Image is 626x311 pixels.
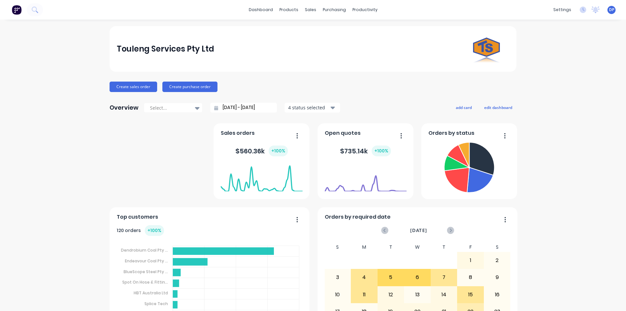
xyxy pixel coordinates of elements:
[404,242,431,252] div: W
[246,5,276,15] a: dashboard
[325,287,351,303] div: 10
[410,227,427,234] span: [DATE]
[550,5,574,15] div: settings
[404,269,430,286] div: 6
[484,242,511,252] div: S
[340,146,391,156] div: $ 735.14k
[145,225,164,236] div: + 100 %
[378,269,404,286] div: 5
[162,82,217,92] button: Create purchase order
[121,247,168,253] tspan: Dendrobium Coal Pty ...
[457,242,484,252] div: F
[124,269,168,274] tspan: BlueScope Steel Pty ...
[431,242,457,252] div: T
[378,287,404,303] div: 12
[464,26,509,72] img: Touleng Services Pty Ltd
[235,146,288,156] div: $ 560.36k
[320,5,349,15] div: purchasing
[452,103,476,112] button: add card
[372,146,391,156] div: + 100 %
[276,5,302,15] div: products
[288,104,329,111] div: 4 status selected
[110,82,157,92] button: Create sales order
[431,269,457,286] div: 7
[144,301,168,306] tspan: Splice Tech
[484,269,510,286] div: 9
[12,5,22,15] img: Factory
[431,287,457,303] div: 14
[285,103,340,113] button: 4 status selected
[221,129,255,137] span: Sales orders
[325,129,361,137] span: Open quotes
[117,225,164,236] div: 120 orders
[457,287,484,303] div: 15
[122,279,168,285] tspan: Spot On Hose & Fittin...
[351,242,378,252] div: M
[404,287,430,303] div: 13
[325,269,351,286] div: 3
[351,287,377,303] div: 11
[302,5,320,15] div: sales
[378,242,404,252] div: T
[125,258,168,264] tspan: Endeavour Coal Pty ...
[117,42,214,55] div: Touleng Services Pty Ltd
[428,129,474,137] span: Orders by status
[351,269,377,286] div: 4
[349,5,381,15] div: productivity
[457,252,484,269] div: 1
[457,269,484,286] div: 8
[324,242,351,252] div: S
[609,7,614,13] span: DP
[480,103,516,112] button: edit dashboard
[134,290,168,296] tspan: HBT Australia Ltd
[484,252,510,269] div: 2
[117,213,158,221] span: Top customers
[484,287,510,303] div: 16
[110,101,139,114] div: Overview
[269,146,288,156] div: + 100 %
